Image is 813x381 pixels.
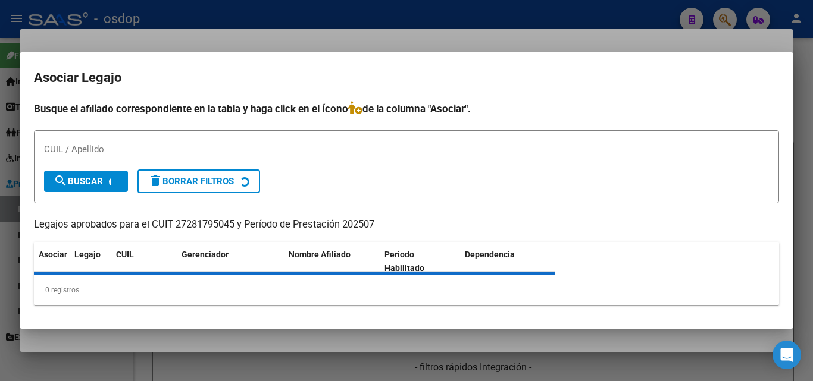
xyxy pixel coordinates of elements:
[70,242,111,281] datatable-header-cell: Legajo
[148,174,162,188] mat-icon: delete
[460,242,556,281] datatable-header-cell: Dependencia
[148,176,234,187] span: Borrar Filtros
[74,250,101,259] span: Legajo
[177,242,284,281] datatable-header-cell: Gerenciador
[34,101,779,116] h4: Busque el afiliado correspondiente en la tabla y haga click en el ícono de la columna "Asociar".
[44,171,128,192] button: Buscar
[380,242,460,281] datatable-header-cell: Periodo Habilitado
[34,242,70,281] datatable-header-cell: Asociar
[111,242,177,281] datatable-header-cell: CUIL
[137,169,260,193] button: Borrar Filtros
[54,174,68,188] mat-icon: search
[34,67,779,89] h2: Asociar Legajo
[773,341,801,369] div: Open Intercom Messenger
[289,250,351,259] span: Nombre Afiliado
[284,242,380,281] datatable-header-cell: Nombre Afiliado
[54,176,103,187] span: Buscar
[182,250,229,259] span: Gerenciador
[384,250,424,273] span: Periodo Habilitado
[34,275,779,305] div: 0 registros
[34,218,779,232] p: Legajos aprobados para el CUIT 27281795045 y Período de Prestación 202507
[39,250,67,259] span: Asociar
[116,250,134,259] span: CUIL
[465,250,515,259] span: Dependencia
